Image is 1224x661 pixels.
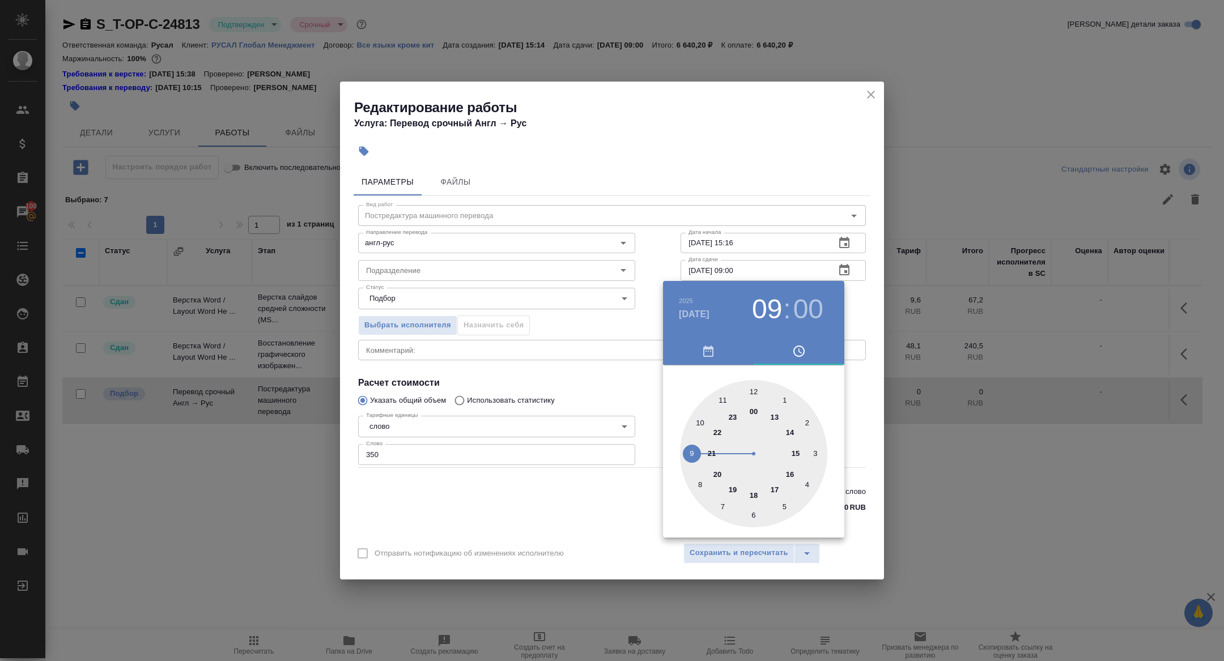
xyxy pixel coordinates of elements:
h3: : [783,293,790,325]
button: 09 [752,293,782,325]
button: [DATE] [679,308,709,321]
button: 00 [793,293,823,325]
button: 2025 [679,297,693,304]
